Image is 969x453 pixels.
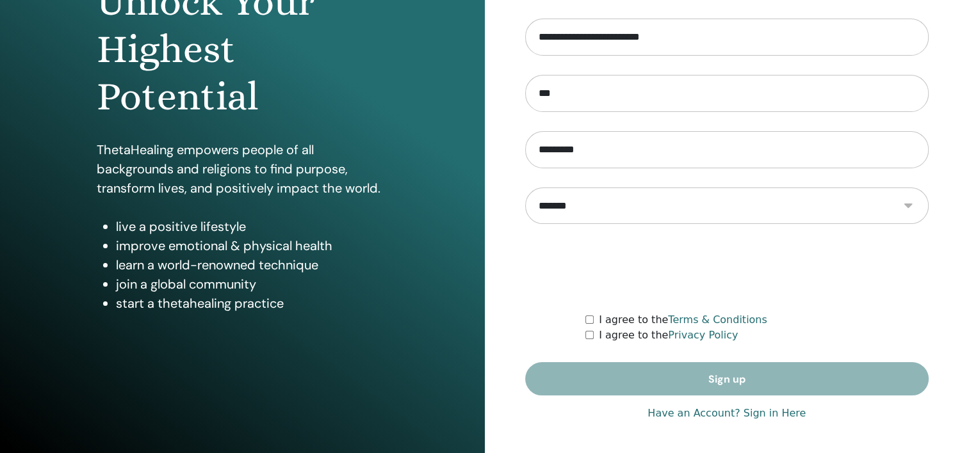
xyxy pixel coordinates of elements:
p: ThetaHealing empowers people of all backgrounds and religions to find purpose, transform lives, a... [97,140,387,198]
a: Terms & Conditions [668,314,767,326]
label: I agree to the [599,312,767,328]
a: Privacy Policy [668,329,738,341]
label: I agree to the [599,328,738,343]
iframe: reCAPTCHA [630,243,824,293]
li: start a thetahealing practice [116,294,387,313]
li: live a positive lifestyle [116,217,387,236]
li: join a global community [116,274,387,294]
li: improve emotional & physical health [116,236,387,255]
a: Have an Account? Sign in Here [647,406,806,421]
li: learn a world-renowned technique [116,255,387,274]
